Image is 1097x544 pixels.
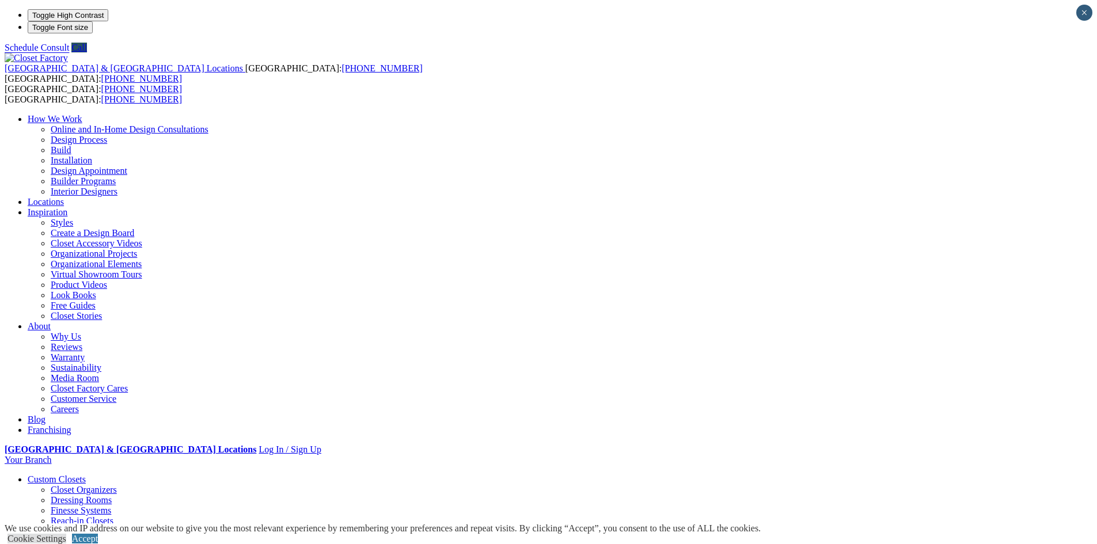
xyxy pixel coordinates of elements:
[28,114,82,124] a: How We Work
[32,11,104,20] span: Toggle High Contrast
[28,425,71,435] a: Franchising
[51,495,112,505] a: Dressing Rooms
[51,300,96,310] a: Free Guides
[51,249,137,258] a: Organizational Projects
[28,21,93,33] button: Toggle Font size
[28,474,86,484] a: Custom Closets
[51,342,82,352] a: Reviews
[259,444,321,454] a: Log In / Sign Up
[51,352,85,362] a: Warranty
[28,414,45,424] a: Blog
[5,455,51,465] a: Your Branch
[28,9,108,21] button: Toggle High Contrast
[5,63,245,73] a: [GEOGRAPHIC_DATA] & [GEOGRAPHIC_DATA] Locations
[101,94,182,104] a: [PHONE_NUMBER]
[51,485,117,494] a: Closet Organizers
[32,23,88,32] span: Toggle Font size
[5,63,423,83] span: [GEOGRAPHIC_DATA]: [GEOGRAPHIC_DATA]:
[51,145,71,155] a: Build
[101,74,182,83] a: [PHONE_NUMBER]
[51,383,128,393] a: Closet Factory Cares
[51,516,113,526] a: Reach-in Closets
[51,218,73,227] a: Styles
[51,176,116,186] a: Builder Programs
[51,290,96,300] a: Look Books
[7,534,66,543] a: Cookie Settings
[5,523,761,534] div: We use cookies and IP address on our website to give you the most relevant experience by remember...
[5,84,182,104] span: [GEOGRAPHIC_DATA]: [GEOGRAPHIC_DATA]:
[51,155,92,165] a: Installation
[51,394,116,404] a: Customer Service
[51,187,117,196] a: Interior Designers
[5,43,69,52] a: Schedule Consult
[71,43,87,52] a: Call
[51,404,79,414] a: Careers
[51,505,111,515] a: Finesse Systems
[72,534,98,543] a: Accept
[51,373,99,383] a: Media Room
[51,332,81,341] a: Why Us
[51,135,107,144] a: Design Process
[51,238,142,248] a: Closet Accessory Videos
[51,363,101,372] a: Sustainability
[51,311,102,321] a: Closet Stories
[51,124,208,134] a: Online and In-Home Design Consultations
[51,280,107,290] a: Product Videos
[28,207,67,217] a: Inspiration
[28,197,64,207] a: Locations
[341,63,422,73] a: [PHONE_NUMBER]
[1076,5,1092,21] button: Close
[51,166,127,176] a: Design Appointment
[5,63,243,73] span: [GEOGRAPHIC_DATA] & [GEOGRAPHIC_DATA] Locations
[51,259,142,269] a: Organizational Elements
[5,53,68,63] img: Closet Factory
[28,321,51,331] a: About
[51,269,142,279] a: Virtual Showroom Tours
[101,84,182,94] a: [PHONE_NUMBER]
[51,228,134,238] a: Create a Design Board
[5,444,256,454] a: [GEOGRAPHIC_DATA] & [GEOGRAPHIC_DATA] Locations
